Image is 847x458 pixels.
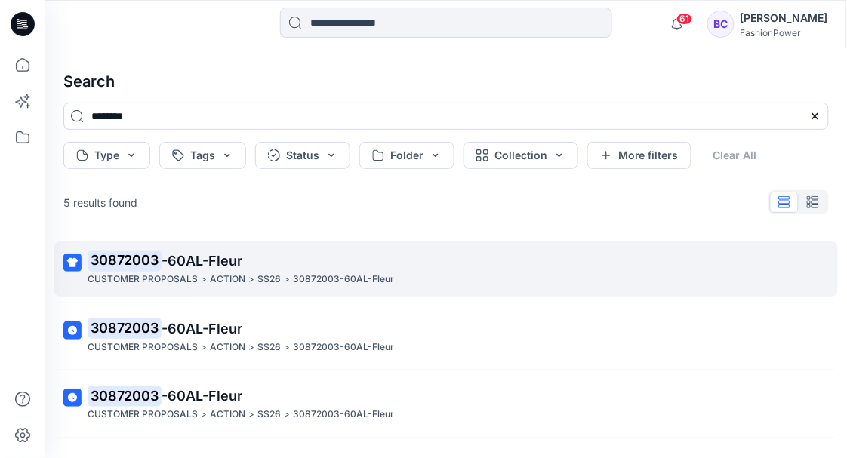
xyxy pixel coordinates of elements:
p: SS26 [257,407,281,423]
div: FashionPower [741,27,828,38]
span: -60AL-Fleur [162,321,242,337]
p: SS26 [257,272,281,287]
p: > [248,340,254,355]
span: -60AL-Fleur [162,388,242,404]
p: > [284,407,290,423]
p: 30872003-60AL-Fleur [293,340,394,355]
span: 61 [676,13,693,25]
a: 30872003-60AL-FleurCUSTOMER PROPOSALS>ACTION>SS26>30872003-60AL-Fleur [54,377,838,432]
p: > [284,272,290,287]
button: Folder [359,142,454,169]
p: 5 results found [63,195,137,211]
div: BC [707,11,735,38]
p: ACTION [210,272,245,287]
p: CUSTOMER PROPOSALS [88,340,198,355]
button: Tags [159,142,246,169]
p: > [201,272,207,287]
p: > [248,407,254,423]
p: > [248,272,254,287]
p: 30872003-60AL-Fleur [293,407,394,423]
mark: 30872003 [88,250,162,271]
p: ACTION [210,407,245,423]
p: CUSTOMER PROPOSALS [88,407,198,423]
p: > [284,340,290,355]
button: More filters [587,142,691,169]
a: 30872003-60AL-FleurCUSTOMER PROPOSALS>ACTION>SS26>30872003-60AL-Fleur [54,309,838,364]
p: ACTION [210,340,245,355]
button: Type [63,142,150,169]
h4: Search [51,60,841,103]
span: -60AL-Fleur [162,253,242,269]
mark: 30872003 [88,318,162,339]
p: > [201,340,207,355]
button: Status [255,142,350,169]
a: 30872003-60AL-FleurCUSTOMER PROPOSALS>ACTION>SS26>30872003-60AL-Fleur [54,241,838,297]
p: SS26 [257,340,281,355]
button: Collection [464,142,578,169]
p: > [201,407,207,423]
p: CUSTOMER PROPOSALS [88,272,198,287]
p: 30872003-60AL-Fleur [293,272,394,287]
div: [PERSON_NAME] [741,9,828,27]
mark: 30872003 [88,386,162,407]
